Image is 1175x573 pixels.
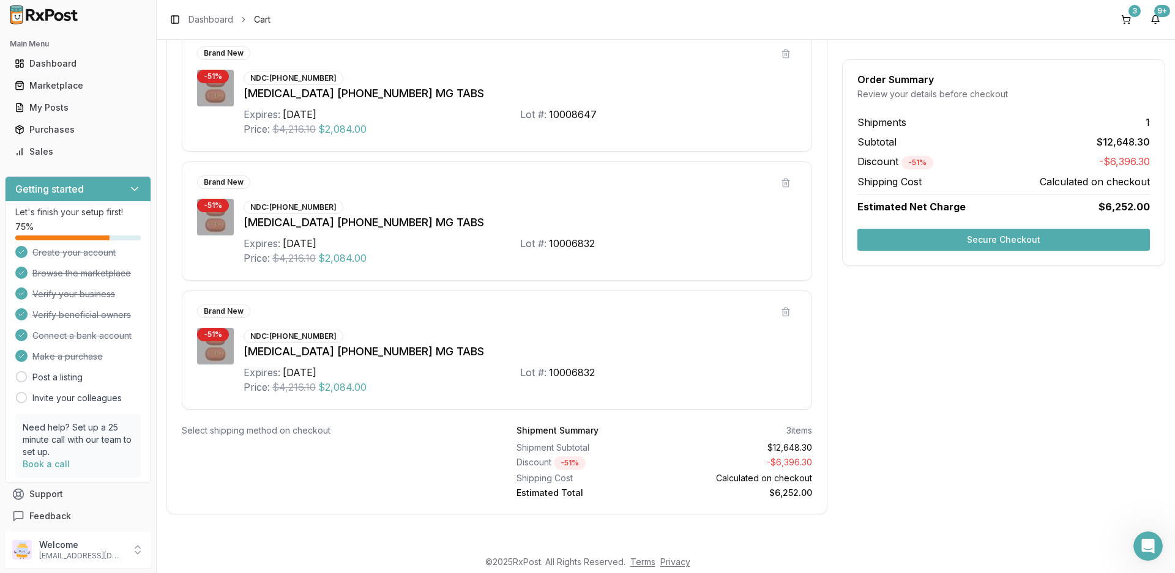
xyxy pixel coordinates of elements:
[901,156,933,169] div: - 51 %
[32,392,122,404] a: Invite your colleagues
[5,98,151,117] button: My Posts
[23,459,70,469] a: Book a call
[254,13,270,26] span: Cart
[188,13,233,26] a: Dashboard
[517,487,660,499] div: Estimated Total
[15,124,141,136] div: Purchases
[244,251,270,265] div: Price:
[5,505,151,527] button: Feedback
[10,141,146,163] a: Sales
[10,119,146,141] a: Purchases
[1099,199,1150,214] span: $6,252.00
[15,57,141,70] div: Dashboard
[15,221,34,233] span: 75 %
[244,122,270,136] div: Price:
[1146,115,1150,130] span: 1
[197,328,229,341] div: - 51 %
[197,199,229,212] div: - 51 %
[12,540,32,560] img: User avatar
[29,510,71,522] span: Feedback
[244,380,270,394] div: Price:
[520,365,546,380] div: Lot #:
[272,122,316,136] span: $4,216.10
[5,5,83,24] img: RxPost Logo
[670,456,813,470] div: - $6,396.30
[32,288,115,300] span: Verify your business
[244,330,343,343] div: NDC: [PHONE_NUMBER]
[857,88,1150,100] div: Review your details before checkout
[857,75,1150,84] div: Order Summary
[15,182,84,196] h3: Getting started
[1154,5,1170,17] div: 9+
[1128,5,1141,17] div: 3
[10,75,146,97] a: Marketplace
[39,539,124,551] p: Welcome
[517,456,660,470] div: Discount
[549,236,595,251] div: 10006832
[10,39,146,49] h2: Main Menu
[272,380,316,394] span: $4,216.10
[244,343,797,360] div: [MEDICAL_DATA] [PHONE_NUMBER] MG TABS
[244,85,797,102] div: [MEDICAL_DATA] [PHONE_NUMBER] MG TABS
[517,424,599,437] div: Shipment Summary
[5,483,151,505] button: Support
[318,251,367,265] span: $2,084.00
[32,309,131,321] span: Verify beneficial owners
[197,176,250,189] div: Brand New
[244,236,280,251] div: Expires:
[318,122,367,136] span: $2,084.00
[5,142,151,161] button: Sales
[15,79,141,92] div: Marketplace
[549,107,597,122] div: 10008647
[182,424,477,437] div: Select shipping method on checkout
[32,267,131,279] span: Browse the marketplace
[10,53,146,75] a: Dashboard
[517,472,660,484] div: Shipping Cost
[197,70,234,106] img: Biktarvy 50-200-25 MG TABS
[283,236,316,251] div: [DATE]
[1133,531,1163,561] iframe: Intercom live chat
[857,155,933,168] span: Discount
[244,201,343,214] div: NDC: [PHONE_NUMBER]
[857,115,906,130] span: Shipments
[272,251,316,265] span: $4,216.10
[15,206,141,218] p: Let's finish your setup first!
[32,330,132,342] span: Connect a bank account
[517,442,660,454] div: Shipment Subtotal
[1097,135,1150,149] span: $12,648.30
[857,229,1150,251] button: Secure Checkout
[1040,174,1150,189] span: Calculated on checkout
[197,199,234,235] img: Biktarvy 50-200-25 MG TABS
[1099,154,1150,169] span: -$6,396.30
[520,107,546,122] div: Lot #:
[188,13,270,26] nav: breadcrumb
[197,70,229,83] div: - 51 %
[318,380,367,394] span: $2,084.00
[244,365,280,380] div: Expires:
[549,365,595,380] div: 10006832
[32,371,83,383] a: Post a listing
[197,46,250,60] div: Brand New
[630,556,655,567] a: Terms
[283,107,316,122] div: [DATE]
[786,424,812,437] div: 3 items
[857,135,897,149] span: Subtotal
[10,97,146,119] a: My Posts
[244,107,280,122] div: Expires:
[5,76,151,95] button: Marketplace
[32,246,116,259] span: Create your account
[554,456,586,470] div: - 51 %
[857,201,966,213] span: Estimated Net Charge
[244,72,343,85] div: NDC: [PHONE_NUMBER]
[15,102,141,114] div: My Posts
[283,365,316,380] div: [DATE]
[32,350,103,363] span: Make a purchase
[1116,10,1136,29] button: 3
[1146,10,1165,29] button: 9+
[670,442,813,454] div: $12,648.30
[520,236,546,251] div: Lot #:
[15,146,141,158] div: Sales
[5,120,151,139] button: Purchases
[670,487,813,499] div: $6,252.00
[39,551,124,561] p: [EMAIL_ADDRESS][DOMAIN_NAME]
